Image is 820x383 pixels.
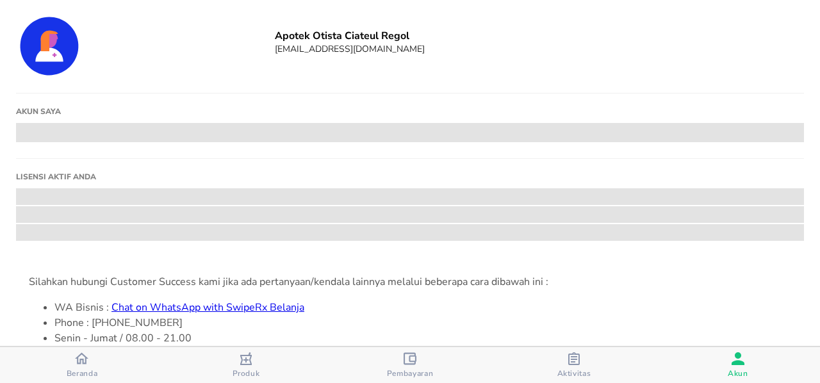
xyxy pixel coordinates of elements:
img: Account Details [16,13,83,79]
a: Chat on WhatsApp with SwipeRx Belanja [111,300,304,314]
div: Silahkan hubungi Customer Success kami jika ada pertanyaan/kendala lainnya melalui beberapa cara ... [29,274,791,289]
button: Produk [164,347,328,383]
h6: [EMAIL_ADDRESS][DOMAIN_NAME] [275,43,804,55]
li: Senin - Jumat / 08.00 - 21.00 [54,330,791,346]
h1: Akun saya [16,106,804,117]
li: WA Bisnis : [54,300,791,315]
span: Akun [728,368,748,379]
span: Beranda [67,368,98,379]
h1: Lisensi Aktif Anda [16,172,804,182]
li: Phone : [PHONE_NUMBER] [54,315,791,330]
span: Aktivitas [557,368,591,379]
h6: Apotek Otista Ciateul Regol [275,29,804,43]
span: Pembayaran [387,368,434,379]
button: Aktivitas [492,347,656,383]
span: Produk [233,368,260,379]
button: Pembayaran [328,347,492,383]
button: Akun [656,347,820,383]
